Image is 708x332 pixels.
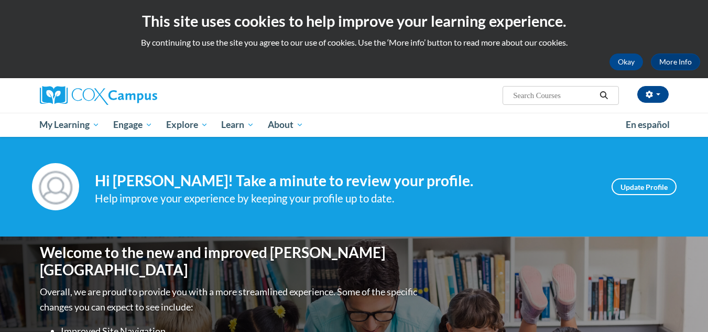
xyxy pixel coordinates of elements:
[113,119,153,131] span: Engage
[8,10,700,31] h2: This site uses cookies to help improve your learning experience.
[95,172,596,190] h4: Hi [PERSON_NAME]! Take a minute to review your profile.
[221,119,254,131] span: Learn
[39,119,100,131] span: My Learning
[596,89,612,102] button: Search
[214,113,261,137] a: Learn
[651,53,700,70] a: More Info
[40,86,157,105] img: Cox Campus
[619,114,677,136] a: En español
[261,113,310,137] a: About
[612,178,677,195] a: Update Profile
[40,284,420,315] p: Overall, we are proud to provide you with a more streamlined experience. Some of the specific cha...
[33,113,107,137] a: My Learning
[512,89,596,102] input: Search Courses
[268,119,303,131] span: About
[626,119,670,130] span: En español
[8,37,700,48] p: By continuing to use the site you agree to our use of cookies. Use the ‘More info’ button to read...
[609,53,643,70] button: Okay
[106,113,159,137] a: Engage
[95,190,596,207] div: Help improve your experience by keeping your profile up to date.
[32,163,79,210] img: Profile Image
[166,119,208,131] span: Explore
[40,244,420,279] h1: Welcome to the new and improved [PERSON_NAME][GEOGRAPHIC_DATA]
[637,86,669,103] button: Account Settings
[159,113,215,137] a: Explore
[40,86,239,105] a: Cox Campus
[24,113,684,137] div: Main menu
